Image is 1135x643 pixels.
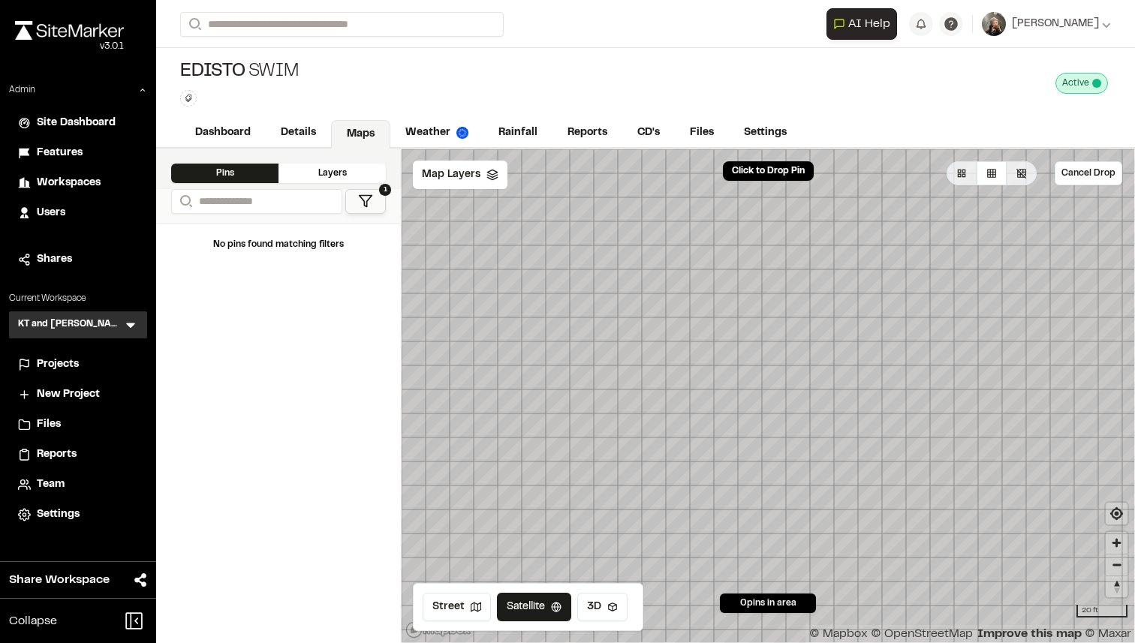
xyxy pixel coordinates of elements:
[848,15,890,33] span: AI Help
[390,119,483,147] a: Weather
[9,83,35,97] p: Admin
[171,189,198,214] button: Search
[15,40,124,53] div: Oh geez...please don't...
[497,593,571,621] button: Satellite
[422,167,480,183] span: Map Layers
[18,416,138,433] a: Files
[37,175,101,191] span: Workspaces
[1076,605,1127,617] div: 20 ft
[379,184,391,196] span: 1
[18,506,138,523] a: Settings
[37,446,77,463] span: Reports
[9,571,110,589] span: Share Workspace
[675,119,729,147] a: Files
[37,386,100,403] span: New Project
[180,60,299,84] div: Swim
[171,164,278,183] div: Pins
[18,476,138,493] a: Team
[405,621,471,638] a: Mapbox logo
[180,60,245,84] span: Edisto
[1106,554,1127,575] button: Zoom out
[18,317,123,332] h3: KT and [PERSON_NAME]
[1012,16,1099,32] span: [PERSON_NAME]
[37,205,65,221] span: Users
[622,119,675,147] a: CD's
[826,8,903,40] div: Open AI Assistant
[982,12,1006,36] img: User
[37,506,80,523] span: Settings
[552,119,622,147] a: Reports
[1055,161,1122,185] button: Cancel Drop
[345,189,386,214] button: 1
[180,90,197,107] button: Edit Tags
[18,251,138,268] a: Shares
[483,119,552,147] a: Rainfall
[37,251,72,268] span: Shares
[1085,629,1131,639] a: Maxar
[977,629,1082,639] a: Map feedback
[180,12,207,37] button: Search
[37,356,79,373] span: Projects
[18,356,138,373] a: Projects
[423,593,491,621] button: Street
[401,149,1135,643] canvas: Map
[37,145,83,161] span: Features
[9,612,57,630] span: Collapse
[331,120,390,149] a: Maps
[9,292,147,305] p: Current Workspace
[871,629,973,639] a: OpenStreetMap
[1106,554,1127,575] span: Zoom out
[18,205,138,221] a: Users
[213,241,344,248] span: No pins found matching filters
[577,593,628,621] button: 3D
[37,115,116,131] span: Site Dashboard
[18,145,138,161] a: Features
[456,127,468,139] img: precipai.png
[1106,503,1127,524] button: Find my location
[278,164,386,183] div: Layers
[809,629,868,639] a: Mapbox
[740,596,796,610] span: 0 pins in area
[18,115,138,131] a: Site Dashboard
[37,416,61,433] span: Files
[18,386,138,403] a: New Project
[266,119,331,147] a: Details
[729,119,802,147] a: Settings
[37,476,65,493] span: Team
[1055,73,1108,94] div: This project is active and counting against your active project count.
[982,12,1111,36] button: [PERSON_NAME]
[18,446,138,463] a: Reports
[180,119,266,147] a: Dashboard
[15,21,124,40] img: rebrand.png
[1106,532,1127,554] button: Zoom in
[1106,575,1127,597] button: Reset bearing to north
[1062,77,1089,90] span: Active
[1092,79,1101,88] span: This project is active and counting against your active project count.
[826,8,897,40] button: Open AI Assistant
[18,175,138,191] a: Workspaces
